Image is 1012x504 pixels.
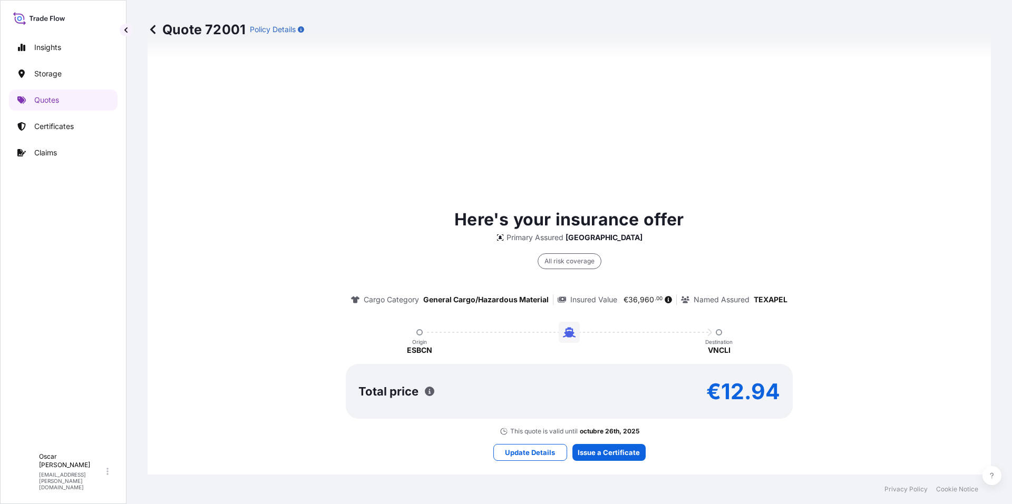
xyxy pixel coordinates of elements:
a: Quotes [9,90,118,111]
span: € [624,296,628,303]
p: Update Details [505,447,555,458]
button: Issue a Certificate [572,444,646,461]
p: VNCLI [708,345,731,355]
p: Cargo Category [364,294,419,305]
div: All risk coverage [538,253,601,269]
a: Claims [9,142,118,163]
p: Insights [34,42,61,53]
p: Quotes [34,95,59,105]
p: octubre 26th, 2025 [580,427,639,436]
p: ESBCN [407,345,432,355]
p: [GEOGRAPHIC_DATA] [566,232,643,243]
p: Named Assured [694,294,750,305]
p: Origin [412,339,427,345]
span: 00 [656,297,663,301]
a: Privacy Policy [884,485,928,493]
span: 960 [640,296,654,303]
span: , [638,296,640,303]
span: O [21,466,28,477]
p: Here's your insurance offer [454,207,684,232]
a: Storage [9,63,118,84]
p: €12.94 [706,383,780,400]
p: Total price [358,386,419,397]
p: Destination [705,339,733,345]
p: Primary Assured [507,232,563,243]
span: 36 [628,296,638,303]
p: Claims [34,147,57,158]
p: General Cargo/Hazardous Material [423,294,549,305]
p: Storage [34,68,62,79]
a: Cookie Notice [936,485,978,493]
button: Update Details [493,444,567,461]
p: TEXAPEL [754,294,787,305]
span: . [655,297,656,301]
p: Policy Details [250,24,296,35]
p: [EMAIL_ADDRESS][PERSON_NAME][DOMAIN_NAME] [39,471,104,490]
p: Insured Value [570,294,617,305]
p: Oscar [PERSON_NAME] [39,452,104,469]
p: Certificates [34,121,74,132]
p: Quote 72001 [148,21,246,38]
p: This quote is valid until [510,427,578,436]
p: Issue a Certificate [578,447,640,458]
a: Certificates [9,116,118,137]
a: Insights [9,37,118,58]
